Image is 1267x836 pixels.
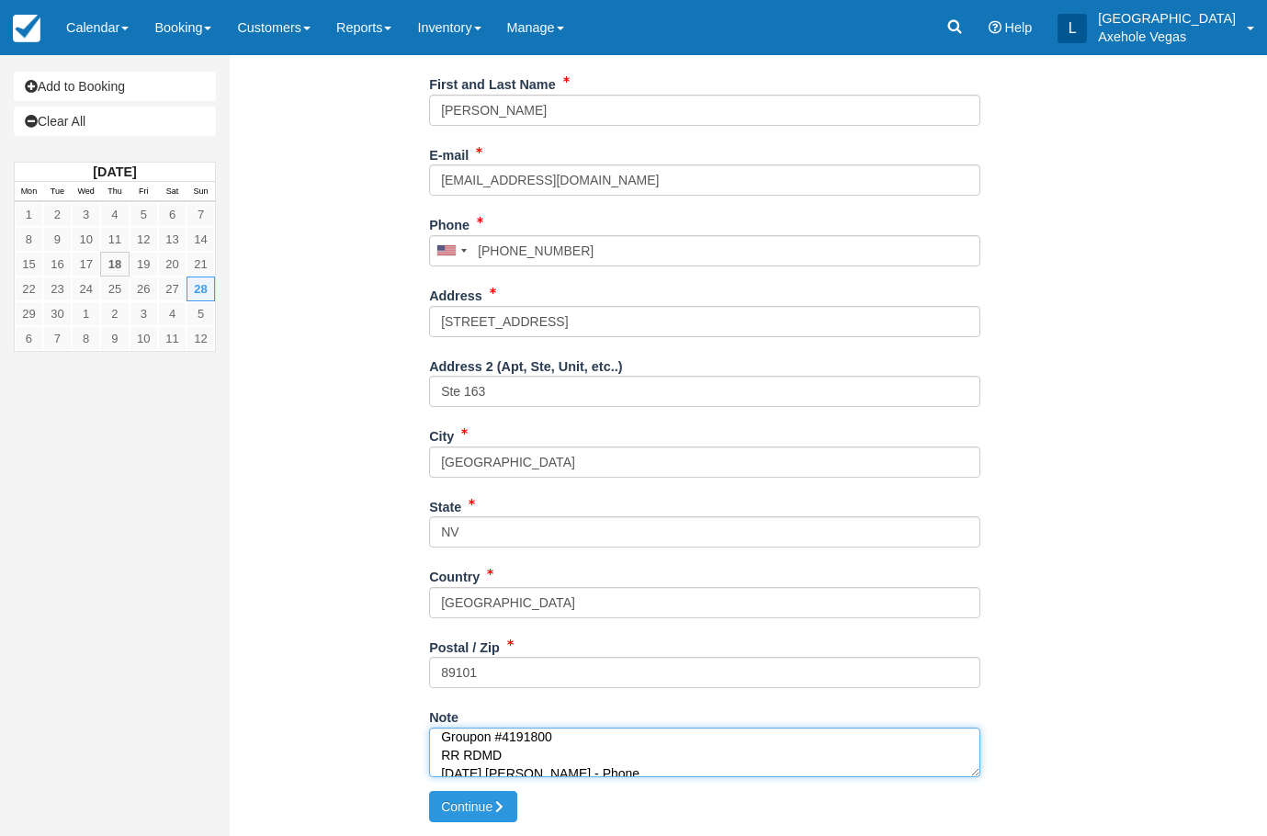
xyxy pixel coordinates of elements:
[72,301,100,326] a: 1
[100,202,129,227] a: 4
[15,252,43,277] a: 15
[72,182,100,202] th: Wed
[100,326,129,351] a: 9
[429,351,622,377] label: Address 2 (Apt, Ste, Unit, etc..)
[72,227,100,252] a: 10
[72,277,100,301] a: 24
[158,277,187,301] a: 27
[130,182,158,202] th: Fri
[130,301,158,326] a: 3
[187,277,215,301] a: 28
[130,277,158,301] a: 26
[158,202,187,227] a: 6
[1098,9,1236,28] p: [GEOGRAPHIC_DATA]
[15,326,43,351] a: 6
[158,227,187,252] a: 13
[43,252,72,277] a: 16
[43,326,72,351] a: 7
[429,561,480,587] label: Country
[43,301,72,326] a: 30
[43,277,72,301] a: 23
[130,252,158,277] a: 19
[430,236,472,265] div: United States: +1
[989,21,1001,34] i: Help
[429,69,556,95] label: First and Last Name
[158,326,187,351] a: 11
[429,491,461,517] label: State
[15,301,43,326] a: 29
[187,326,215,351] a: 12
[43,202,72,227] a: 2
[187,227,215,252] a: 14
[1098,28,1236,46] p: Axehole Vegas
[72,252,100,277] a: 17
[429,791,517,822] button: Continue
[429,209,469,235] label: Phone
[100,182,129,202] th: Thu
[13,15,40,42] img: checkfront-main-nav-mini-logo.png
[1058,14,1087,43] div: L
[100,252,129,277] a: 18
[158,182,187,202] th: Sat
[15,202,43,227] a: 1
[429,421,454,446] label: City
[130,326,158,351] a: 10
[429,280,482,306] label: Address
[15,227,43,252] a: 8
[43,182,72,202] th: Tue
[72,326,100,351] a: 8
[130,202,158,227] a: 5
[429,702,458,728] label: Note
[100,227,129,252] a: 11
[187,301,215,326] a: 5
[72,202,100,227] a: 3
[187,202,215,227] a: 7
[1005,20,1033,35] span: Help
[43,227,72,252] a: 9
[93,164,136,179] strong: [DATE]
[187,182,215,202] th: Sun
[100,277,129,301] a: 25
[100,301,129,326] a: 2
[130,227,158,252] a: 12
[15,182,43,202] th: Mon
[429,140,469,165] label: E-mail
[15,277,43,301] a: 22
[14,107,216,136] a: Clear All
[158,252,187,277] a: 20
[158,301,187,326] a: 4
[187,252,215,277] a: 21
[14,72,216,101] a: Add to Booking
[429,632,500,658] label: Postal / Zip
